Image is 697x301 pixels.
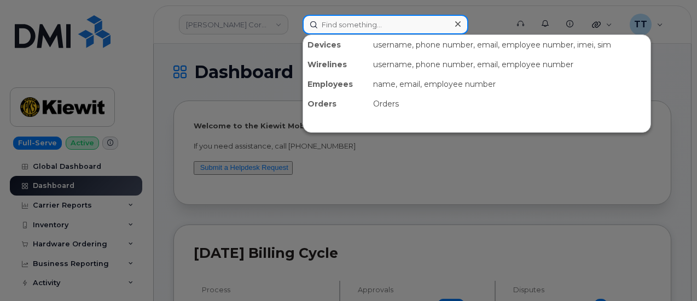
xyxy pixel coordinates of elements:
[369,74,650,94] div: name, email, employee number
[303,35,369,55] div: Devices
[303,55,369,74] div: Wirelines
[369,35,650,55] div: username, phone number, email, employee number, imei, sim
[369,94,650,114] div: Orders
[303,94,369,114] div: Orders
[369,55,650,74] div: username, phone number, email, employee number
[303,74,369,94] div: Employees
[649,253,689,293] iframe: Messenger Launcher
